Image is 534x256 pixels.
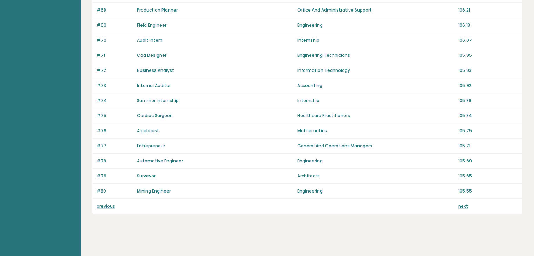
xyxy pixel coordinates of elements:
[137,113,173,119] a: Cardiac Surgeon
[137,82,171,88] a: Internal Auditor
[137,158,183,164] a: Automotive Engineer
[297,158,454,164] p: Engineering
[137,128,159,134] a: Algebraist
[297,22,454,28] p: Engineering
[297,82,454,89] p: Accounting
[97,158,133,164] p: #78
[297,113,454,119] p: Healthcare Practitioners
[137,188,171,194] a: Mining Engineer
[97,22,133,28] p: #69
[297,97,454,104] p: Internship
[137,52,166,58] a: Cad Designer
[297,37,454,43] p: Internship
[458,128,518,134] p: 105.75
[458,173,518,179] p: 105.65
[458,158,518,164] p: 105.69
[458,52,518,59] p: 105.95
[97,113,133,119] p: #75
[97,52,133,59] p: #71
[458,188,518,194] p: 105.55
[137,173,156,179] a: Surveyor
[97,188,133,194] p: #80
[458,97,518,104] p: 105.86
[97,143,133,149] p: #77
[297,52,454,59] p: Engineering Technicians
[137,97,179,103] a: Summer Internship
[458,143,518,149] p: 105.71
[458,7,518,13] p: 106.21
[458,203,468,209] a: next
[97,82,133,89] p: #73
[297,143,454,149] p: General And Operations Managers
[97,37,133,43] p: #70
[97,203,115,209] a: previous
[297,67,454,74] p: Information Technology
[137,7,178,13] a: Production Planner
[137,22,166,28] a: Field Engineer
[458,37,518,43] p: 106.07
[297,128,454,134] p: Mathematics
[97,173,133,179] p: #79
[458,82,518,89] p: 105.92
[137,67,174,73] a: Business Analyst
[137,143,165,149] a: Entrepreneur
[458,22,518,28] p: 106.13
[297,173,454,179] p: Architects
[458,67,518,74] p: 105.93
[137,37,163,43] a: Audit Intern
[97,7,133,13] p: #68
[97,67,133,74] p: #72
[297,188,454,194] p: Engineering
[97,97,133,104] p: #74
[97,128,133,134] p: #76
[297,7,454,13] p: Office And Administrative Support
[458,113,518,119] p: 105.84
